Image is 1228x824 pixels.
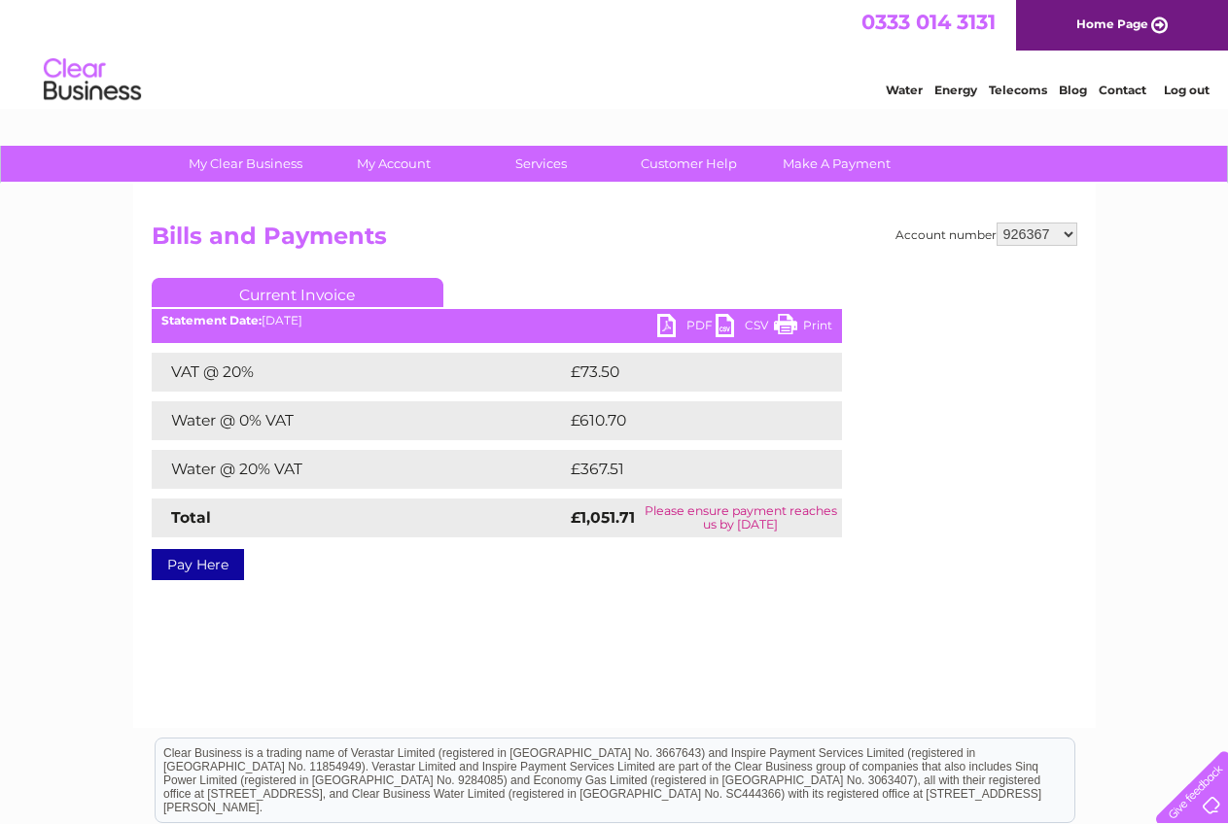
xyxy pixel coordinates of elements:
[566,450,805,489] td: £367.51
[640,498,842,537] td: Please ensure payment reaches us by [DATE]
[165,146,326,182] a: My Clear Business
[989,83,1047,97] a: Telecoms
[152,278,443,307] a: Current Invoice
[657,314,716,342] a: PDF
[152,223,1077,259] h2: Bills and Payments
[161,313,262,327] b: Statement Date:
[895,223,1077,246] div: Account number
[461,146,621,182] a: Services
[571,508,635,527] strong: £1,051.71
[1099,83,1146,97] a: Contact
[609,146,769,182] a: Customer Help
[566,401,806,440] td: £610.70
[313,146,474,182] a: My Account
[566,353,802,392] td: £73.50
[156,11,1074,94] div: Clear Business is a trading name of Verastar Limited (registered in [GEOGRAPHIC_DATA] No. 3667643...
[774,314,832,342] a: Print
[861,10,996,34] a: 0333 014 3131
[886,83,923,97] a: Water
[152,314,842,327] div: [DATE]
[171,508,211,527] strong: Total
[152,353,566,392] td: VAT @ 20%
[716,314,774,342] a: CSV
[1059,83,1087,97] a: Blog
[756,146,917,182] a: Make A Payment
[152,450,566,489] td: Water @ 20% VAT
[152,549,244,580] a: Pay Here
[934,83,977,97] a: Energy
[152,401,566,440] td: Water @ 0% VAT
[1164,83,1210,97] a: Log out
[43,51,142,110] img: logo.png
